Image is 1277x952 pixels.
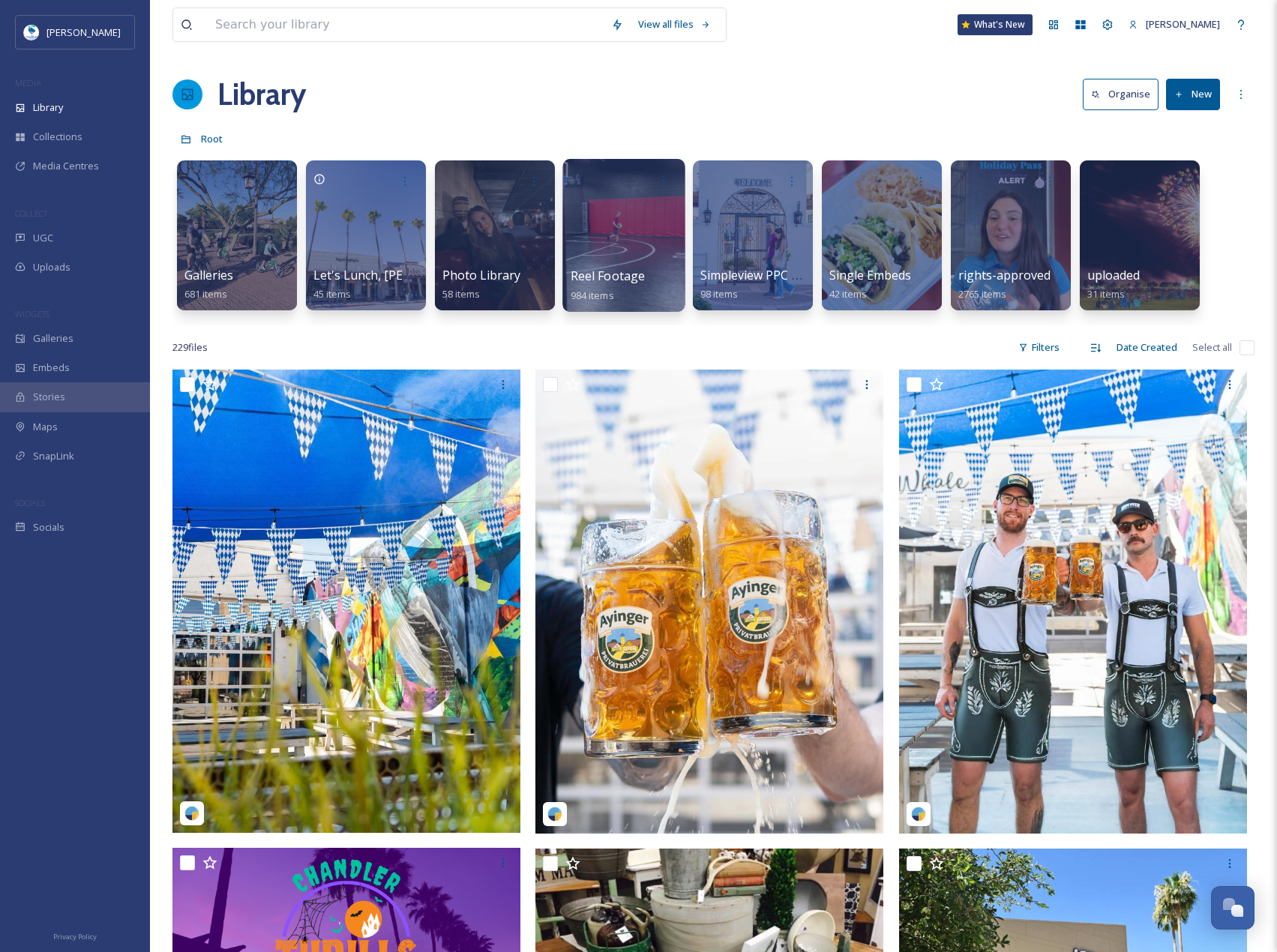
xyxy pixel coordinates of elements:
[33,159,99,173] span: Media Centres
[53,932,97,942] span: Privacy Policy
[24,25,39,40] img: download.jpeg
[442,267,520,283] span: Photo Library
[631,10,718,39] a: View all files
[700,268,838,301] a: Simpleview PPC Updates98 items
[217,72,306,117] a: Library
[33,231,53,245] span: UGC
[184,287,227,301] span: 681 items
[33,361,70,375] span: Embeds
[571,269,646,302] a: Reel Footage984 items
[313,268,511,301] a: Let's Lunch, [PERSON_NAME]! Pass45 items
[184,268,233,301] a: Galleries681 items
[911,807,926,822] img: snapsea-logo.png
[33,390,65,404] span: Stories
[15,308,49,319] span: WIDGETS
[313,287,351,301] span: 45 items
[15,497,45,508] span: SOCIALS
[1083,79,1159,109] button: Organise
[958,268,1051,301] a: rights-approved2765 items
[172,370,520,833] img: thesleepywhale-17868762753449319.jpeg
[53,927,97,945] a: Privacy Policy
[958,267,1051,283] span: rights-approved
[829,268,911,301] a: Single Embeds42 items
[172,340,208,355] span: 229 file s
[1166,79,1220,109] button: New
[33,420,58,434] span: Maps
[958,287,1006,301] span: 2765 items
[700,287,738,301] span: 98 items
[184,806,199,821] img: snapsea-logo.png
[201,132,223,145] span: Root
[1087,268,1140,301] a: uploaded31 items
[547,807,562,822] img: snapsea-logo.png
[958,14,1033,35] a: What's New
[1121,10,1228,39] a: [PERSON_NAME]
[1211,886,1255,930] button: Open Chat
[15,208,47,219] span: COLLECT
[442,287,480,301] span: 58 items
[571,288,614,301] span: 984 items
[33,100,63,115] span: Library
[46,25,121,39] span: [PERSON_NAME]
[33,449,74,463] span: SnapLink
[208,8,604,41] input: Search your library
[1087,267,1140,283] span: uploaded
[535,370,883,833] img: thesleepywhale-17886803220244248.jpeg
[33,260,70,274] span: Uploads
[313,267,511,283] span: Let's Lunch, [PERSON_NAME]! Pass
[33,331,73,346] span: Galleries
[33,130,82,144] span: Collections
[201,130,223,148] a: Root
[1192,340,1232,355] span: Select all
[700,267,838,283] span: Simpleview PPC Updates
[1011,333,1067,362] div: Filters
[899,370,1247,833] img: thesleepywhale-18176029066360791.jpeg
[442,268,520,301] a: Photo Library58 items
[829,267,911,283] span: Single Embeds
[1146,17,1220,31] span: [PERSON_NAME]
[1109,333,1185,362] div: Date Created
[829,287,867,301] span: 42 items
[15,77,41,88] span: MEDIA
[33,520,64,534] span: Socials
[1087,287,1125,301] span: 31 items
[184,267,233,283] span: Galleries
[571,268,646,284] span: Reel Footage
